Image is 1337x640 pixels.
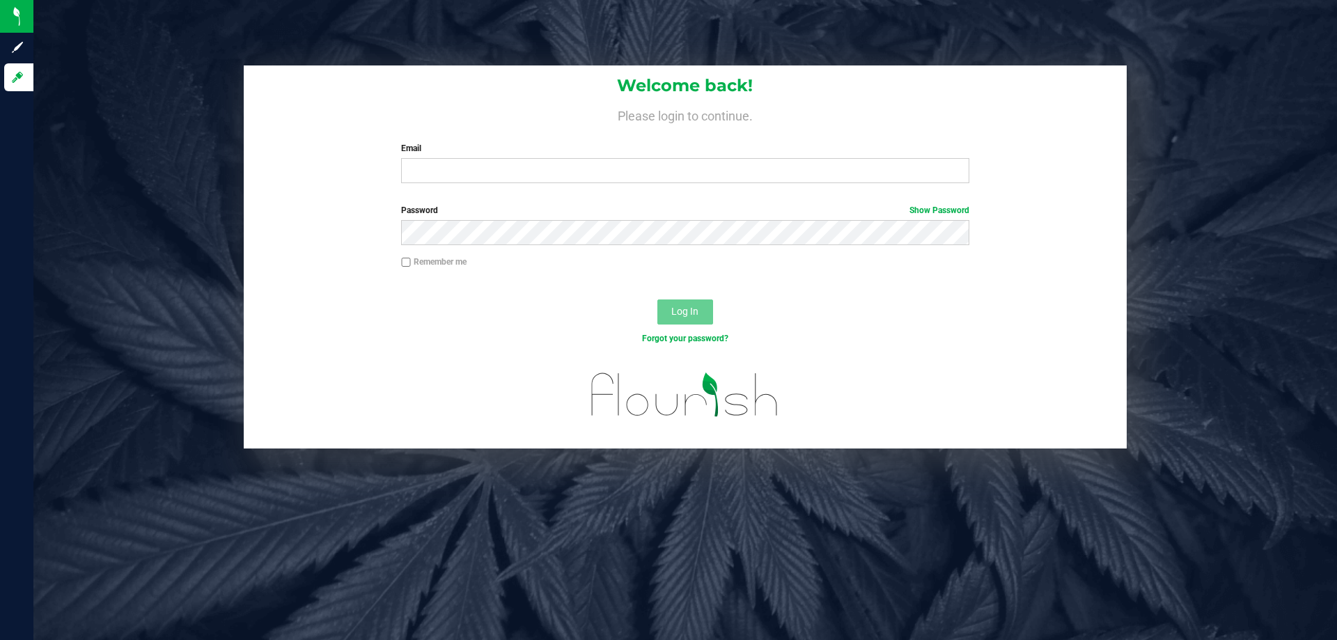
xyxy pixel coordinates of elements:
[401,205,438,215] span: Password
[574,359,795,430] img: flourish_logo.svg
[401,256,467,268] label: Remember me
[10,40,24,54] inline-svg: Sign up
[401,142,969,155] label: Email
[244,106,1127,123] h4: Please login to continue.
[642,334,728,343] a: Forgot your password?
[909,205,969,215] a: Show Password
[671,306,698,317] span: Log In
[244,77,1127,95] h1: Welcome back!
[10,70,24,84] inline-svg: Log in
[657,299,713,325] button: Log In
[401,258,411,267] input: Remember me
